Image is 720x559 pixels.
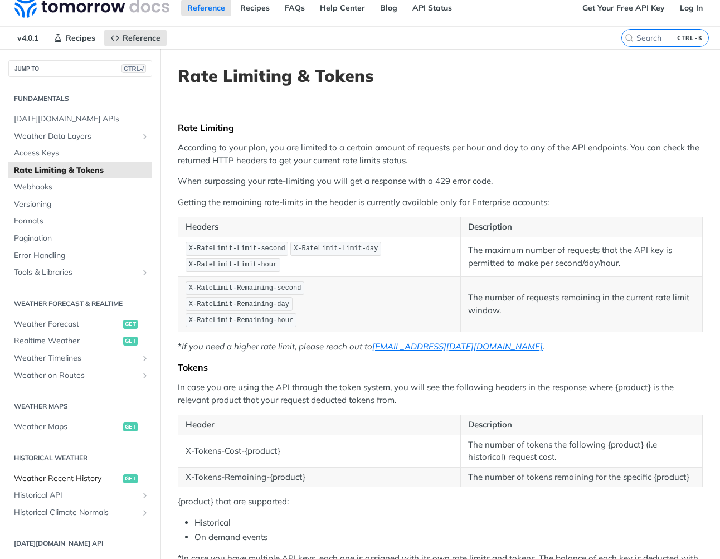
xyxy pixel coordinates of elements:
[14,233,149,244] span: Pagination
[468,291,695,317] p: The number of requests remaining in the current rate limit window.
[294,245,378,252] span: X-RateLimit-Limit-day
[140,268,149,277] button: Show subpages for Tools & Libraries
[182,341,544,352] em: If you need a higher rate limit, please reach out to .
[14,319,120,330] span: Weather Forecast
[14,421,120,432] span: Weather Maps
[8,419,152,435] a: Weather Mapsget
[14,199,149,210] span: Versioning
[186,221,453,234] p: Headers
[8,316,152,333] a: Weather Forecastget
[468,221,695,234] p: Description
[8,60,152,77] button: JUMP TOCTRL-/
[8,401,152,411] h2: Weather Maps
[140,132,149,141] button: Show subpages for Weather Data Layers
[14,267,138,278] span: Tools & Libraries
[14,370,138,381] span: Weather on Routes
[14,216,149,227] span: Formats
[140,508,149,517] button: Show subpages for Historical Climate Normals
[178,196,703,209] p: Getting the remaining rate-limits in the header is currently available only for Enterprise accounts:
[121,64,146,73] span: CTRL-/
[178,175,703,188] p: When surpassing your rate-limiting you will get a response with a 429 error code.
[8,453,152,463] h2: Historical Weather
[47,30,101,46] a: Recipes
[14,507,138,518] span: Historical Climate Normals
[178,362,703,373] div: Tokens
[8,504,152,521] a: Historical Climate NormalsShow subpages for Historical Climate Normals
[123,474,138,483] span: get
[14,473,120,484] span: Weather Recent History
[140,371,149,380] button: Show subpages for Weather on Routes
[194,517,703,529] li: Historical
[194,531,703,544] li: On demand events
[140,354,149,363] button: Show subpages for Weather Timelines
[8,179,152,196] a: Webhooks
[8,538,152,548] h2: [DATE][DOMAIN_NAME] API
[14,490,138,501] span: Historical API
[8,196,152,213] a: Versioning
[189,300,289,308] span: X-RateLimit-Remaining-day
[8,350,152,367] a: Weather TimelinesShow subpages for Weather Timelines
[8,487,152,504] a: Historical APIShow subpages for Historical API
[8,128,152,145] a: Weather Data LayersShow subpages for Weather Data Layers
[460,435,702,467] td: The number of tokens the following {product} (i.e historical) request cost.
[14,131,138,142] span: Weather Data Layers
[140,491,149,500] button: Show subpages for Historical API
[8,94,152,104] h2: Fundamentals
[8,111,152,128] a: [DATE][DOMAIN_NAME] APIs
[8,367,152,384] a: Weather on RoutesShow subpages for Weather on Routes
[625,33,634,42] svg: Search
[8,333,152,349] a: Realtime Weatherget
[123,422,138,431] span: get
[460,415,702,435] th: Description
[189,245,285,252] span: X-RateLimit-Limit-second
[189,261,277,269] span: X-RateLimit-Limit-hour
[14,114,149,125] span: [DATE][DOMAIN_NAME] APIs
[8,247,152,264] a: Error Handling
[8,162,152,179] a: Rate Limiting & Tokens
[14,353,138,364] span: Weather Timelines
[468,244,695,269] p: The maximum number of requests that the API key is permitted to make per second/day/hour.
[460,467,702,487] td: The number of tokens remaining for the specific {product}
[14,148,149,159] span: Access Keys
[66,33,95,43] span: Recipes
[178,435,461,467] td: X-Tokens-Cost-{product}
[14,182,149,193] span: Webhooks
[123,33,160,43] span: Reference
[178,122,703,133] div: Rate Limiting
[189,317,293,324] span: X-RateLimit-Remaining-hour
[178,66,703,86] h1: Rate Limiting & Tokens
[104,30,167,46] a: Reference
[674,32,706,43] kbd: CTRL-K
[178,467,461,487] td: X-Tokens-Remaining-{product}
[123,337,138,346] span: get
[14,336,120,347] span: Realtime Weather
[14,250,149,261] span: Error Handling
[8,470,152,487] a: Weather Recent Historyget
[8,145,152,162] a: Access Keys
[178,495,703,508] p: {product} that are supported:
[178,142,703,167] p: According to your plan, you are limited to a certain amount of requests per hour and day to any o...
[123,320,138,329] span: get
[178,415,461,435] th: Header
[8,230,152,247] a: Pagination
[11,30,45,46] span: v4.0.1
[372,341,543,352] a: [EMAIL_ADDRESS][DATE][DOMAIN_NAME]
[178,381,703,406] p: In case you are using the API through the token system, you will see the following headers in the...
[8,264,152,281] a: Tools & LibrariesShow subpages for Tools & Libraries
[189,284,301,292] span: X-RateLimit-Remaining-second
[14,165,149,176] span: Rate Limiting & Tokens
[8,299,152,309] h2: Weather Forecast & realtime
[8,213,152,230] a: Formats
